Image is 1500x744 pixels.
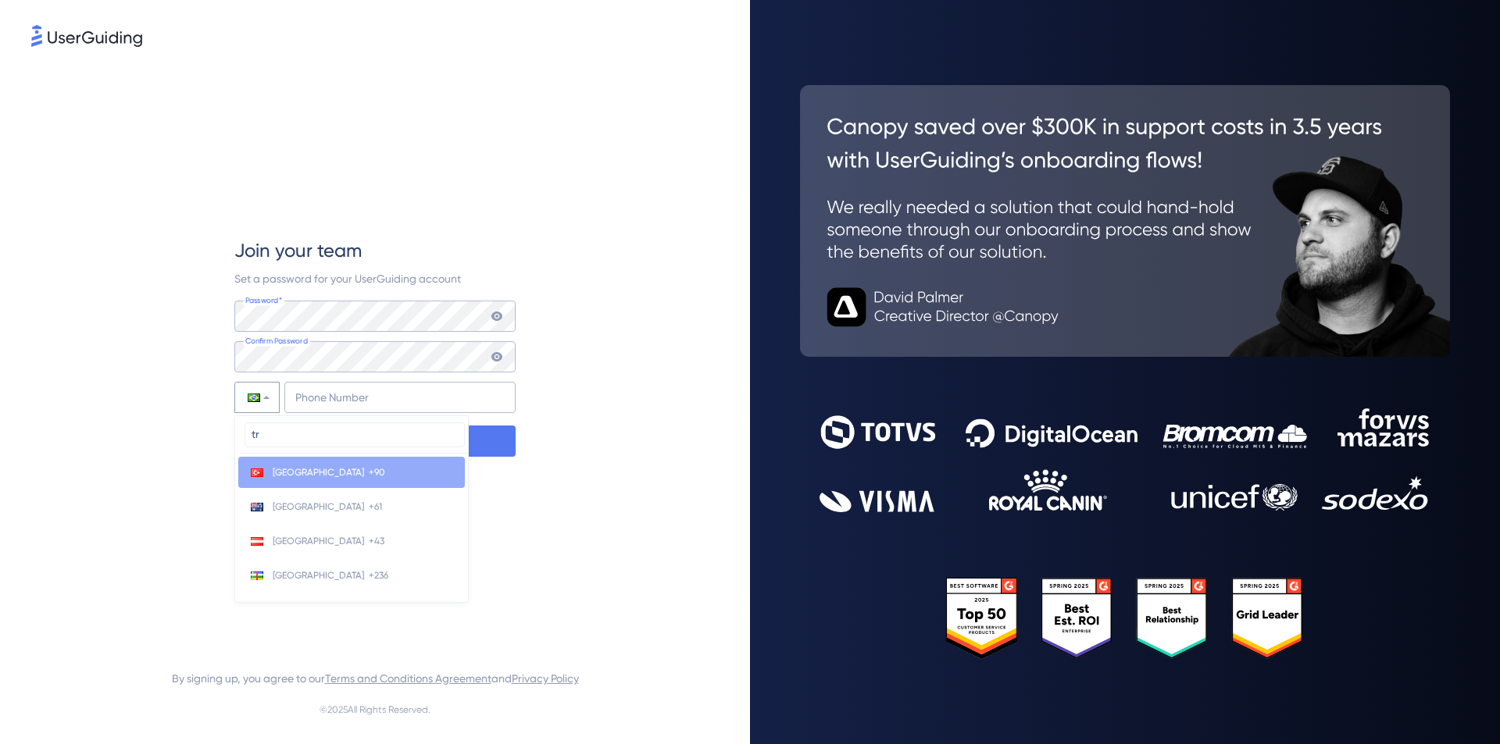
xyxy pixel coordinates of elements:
img: 25303e33045975176eb484905ab012ff.svg [946,578,1304,660]
span: +43 [369,535,384,547]
a: Terms and Conditions Agreement [325,672,491,685]
span: [GEOGRAPHIC_DATA] [273,466,364,479]
img: 26c0aa7c25a843aed4baddd2b5e0fa68.svg [800,85,1450,357]
span: Set a password for your UserGuiding account [234,272,461,285]
span: +236 [369,569,388,582]
img: 8faab4ba6bc7696a72372aa768b0286c.svg [31,25,142,47]
span: © 2025 All Rights Reserved. [320,700,430,719]
span: +90 [369,466,385,479]
input: Phone Number [284,382,516,413]
span: By signing up, you agree to our and [172,669,579,688]
span: [GEOGRAPHIC_DATA] [273,569,364,582]
span: [GEOGRAPHIC_DATA] [273,500,364,513]
span: Join your team [234,238,362,263]
a: Privacy Policy [512,672,579,685]
span: [GEOGRAPHIC_DATA] [273,535,364,547]
div: Brazil: + 55 [235,383,279,412]
img: 9302ce2ac39453076f5bc0f2f2ca889b.svg [820,408,1430,512]
span: +61 [369,500,382,513]
input: Search [245,422,465,447]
